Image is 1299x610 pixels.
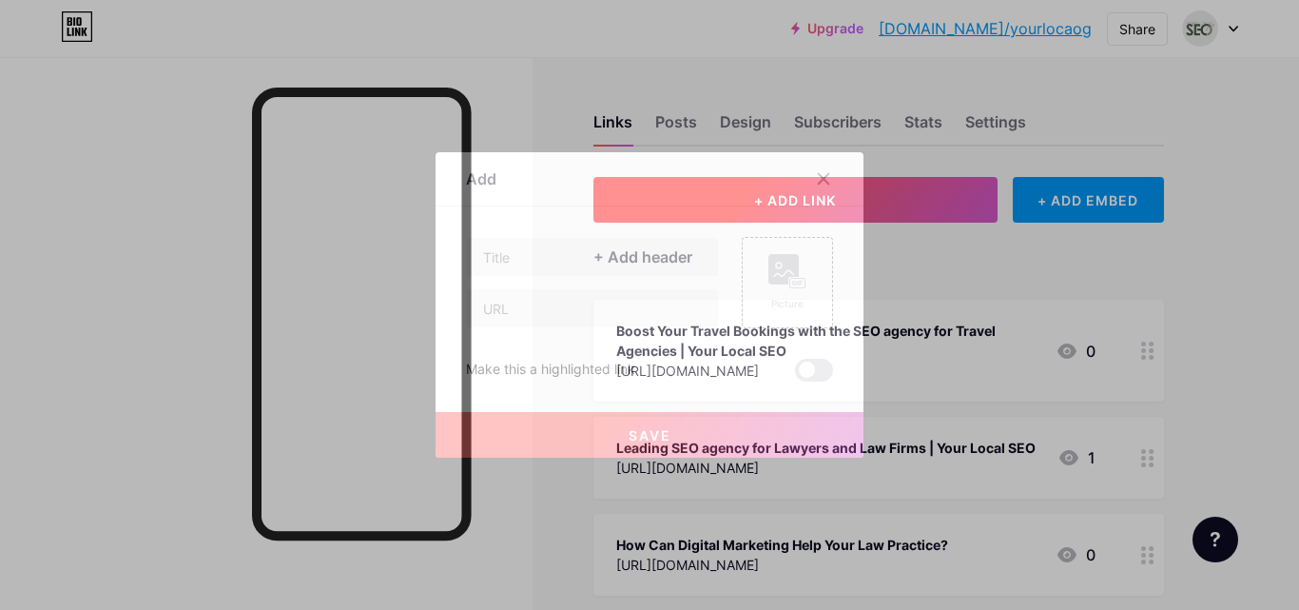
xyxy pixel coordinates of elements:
[436,412,863,458] button: Save
[467,289,718,327] input: URL
[768,297,806,311] div: Picture
[466,167,496,190] div: Add
[466,359,635,382] div: Make this a highlighted link
[467,238,718,276] input: Title
[629,427,671,443] span: Save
